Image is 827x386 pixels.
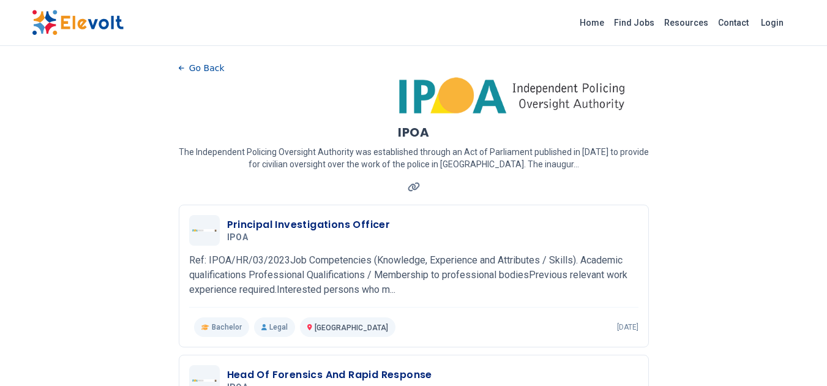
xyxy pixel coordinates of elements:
p: Legal [254,317,295,337]
h1: IPOA [398,124,429,141]
p: Ref: IPOA/HR/03/2023Job Competencies (Knowledge, Experience and Attributes / Skills). Academic qu... [189,253,638,297]
img: IPOA [192,379,217,381]
button: Go Back [179,59,225,77]
a: Contact [713,13,754,32]
h3: Principal Investigations Officer [227,218,391,232]
p: [DATE] [617,322,638,332]
img: IPOA [192,229,217,231]
h3: Head Of Forensics And Rapid Response [227,368,432,382]
span: IPOA [227,232,248,243]
p: The Independent Policing Oversight Authority was established through an Act of Parliament publish... [179,146,649,170]
a: Login [754,10,791,35]
img: Elevolt [32,10,124,36]
span: Bachelor [212,322,242,332]
a: IPOAPrincipal Investigations OfficerIPOARef: IPOA/HR/03/2023Job Competencies (Knowledge, Experien... [189,215,638,337]
span: [GEOGRAPHIC_DATA] [315,324,388,332]
a: Find Jobs [609,13,659,32]
a: Home [575,13,609,32]
a: Resources [659,13,713,32]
